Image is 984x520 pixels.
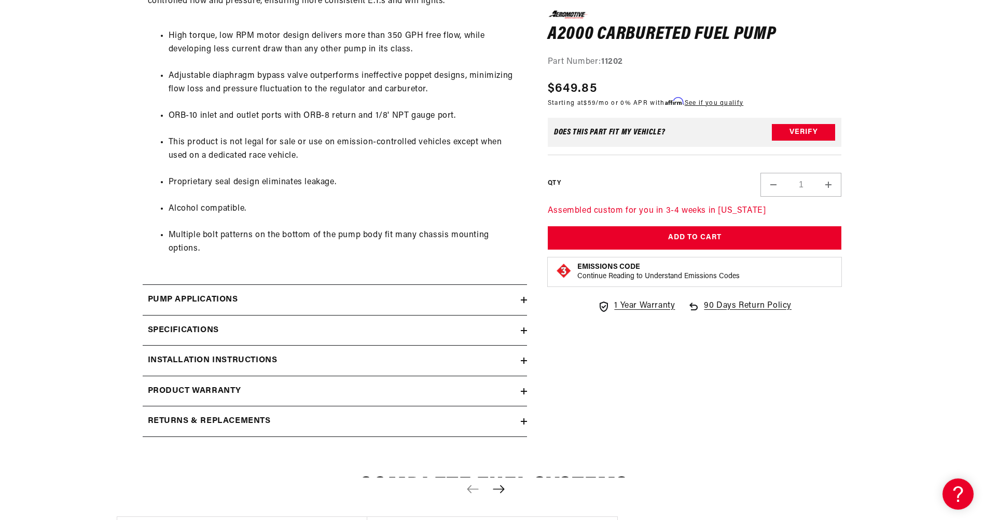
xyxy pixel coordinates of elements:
[148,293,238,307] h2: Pump Applications
[598,299,675,312] a: 1 Year Warranty
[548,98,743,107] p: Starting at /mo or 0% APR with .
[117,476,868,501] h2: Complete Fuel Systems
[169,176,522,189] li: Proprietary seal design eliminates leakage.
[148,324,219,337] h2: Specifications
[169,136,522,162] li: This product is not legal for sale or use on emission-controlled vehicles except when used on a d...
[169,30,522,56] li: High torque, low RPM motor design delivers more than 350 GPH free flow, while developing less cur...
[577,271,740,281] p: Continue Reading to Understand Emissions Codes
[143,406,527,436] summary: Returns & replacements
[772,124,835,141] button: Verify
[687,299,792,323] a: 90 Days Return Policy
[148,385,242,398] h2: Product warranty
[169,229,522,255] li: Multiple bolt patterns on the bottom of the pump body fit many chassis mounting options.
[169,110,522,123] li: ORB-10 inlet and outlet ports with ORB-8 return and 1/8' NPT gauge port.
[584,100,595,106] span: $59
[169,202,522,216] li: Alcohol compatible.
[577,263,640,270] strong: Emissions Code
[704,299,792,323] span: 90 Days Return Policy
[548,56,842,69] div: Part Number:
[548,204,842,218] p: Assembled custom for you in 3-4 weeks in [US_STATE]
[614,299,675,312] span: 1 Year Warranty
[548,26,842,43] h1: A2000 Carbureted Fuel Pump
[665,97,683,105] span: Affirm
[548,79,597,98] span: $649.85
[143,346,527,376] summary: Installation Instructions
[148,415,271,428] h2: Returns & replacements
[685,100,743,106] a: See if you qualify - Learn more about Affirm Financing (opens in modal)
[488,477,510,500] button: Next slide
[548,179,561,188] label: QTY
[548,226,842,250] button: Add to Cart
[462,477,484,500] button: Previous slide
[148,354,278,367] h2: Installation Instructions
[601,58,623,66] strong: 11202
[169,70,522,96] li: Adjustable diaphragm bypass valve outperforms ineffective poppet designs, minimizing flow loss an...
[143,376,527,406] summary: Product warranty
[556,262,572,279] img: Emissions code
[577,262,740,281] button: Emissions CodeContinue Reading to Understand Emissions Codes
[143,316,527,346] summary: Specifications
[554,128,666,136] div: Does This part fit My vehicle?
[143,285,527,315] summary: Pump Applications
